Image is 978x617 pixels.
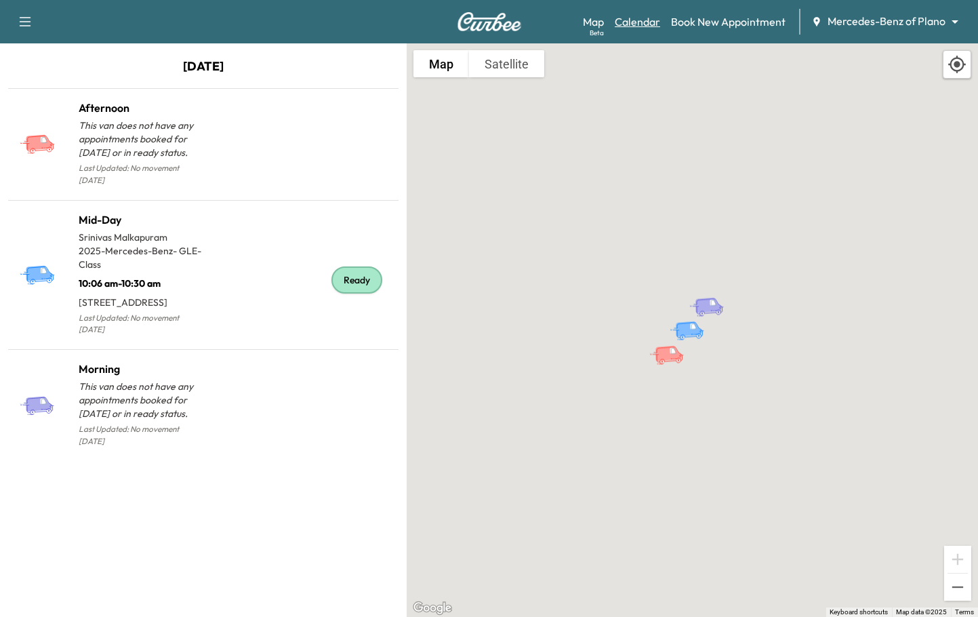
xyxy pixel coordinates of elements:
h1: Afternoon [79,100,203,116]
a: Book New Appointment [671,14,786,30]
a: Terms (opens in new tab) [955,608,974,616]
div: Ready [331,266,382,294]
gmp-advanced-marker: Mid-Day [669,306,716,330]
div: Beta [590,28,604,38]
p: Last Updated: No movement [DATE] [79,309,203,339]
h1: Morning [79,361,203,377]
a: Calendar [615,14,660,30]
a: MapBeta [583,14,604,30]
p: Srinivas Malkapuram [79,231,203,244]
button: Show street map [413,50,469,77]
div: Recenter map [943,50,971,79]
p: 2025 - Mercedes-Benz - GLE-Class [79,244,203,271]
img: Curbee Logo [457,12,522,31]
p: [STREET_ADDRESS] [79,290,203,309]
p: Last Updated: No movement [DATE] [79,159,203,189]
h1: Mid-Day [79,212,203,228]
p: This van does not have any appointments booked for [DATE] or in ready status. [79,119,203,159]
p: Last Updated: No movement [DATE] [79,420,203,450]
a: Open this area in Google Maps (opens a new window) [410,599,455,617]
p: 10:06 am - 10:30 am [79,271,203,290]
img: Google [410,599,455,617]
button: Keyboard shortcuts [830,608,888,617]
span: Mercedes-Benz of Plano [828,14,945,29]
gmp-advanced-marker: Afternoon [649,331,696,355]
button: Show satellite imagery [469,50,544,77]
gmp-advanced-marker: Morning [689,283,736,306]
button: Zoom in [944,546,971,573]
span: Map data ©2025 [896,608,947,616]
button: Zoom out [944,574,971,601]
p: This van does not have any appointments booked for [DATE] or in ready status. [79,380,203,420]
